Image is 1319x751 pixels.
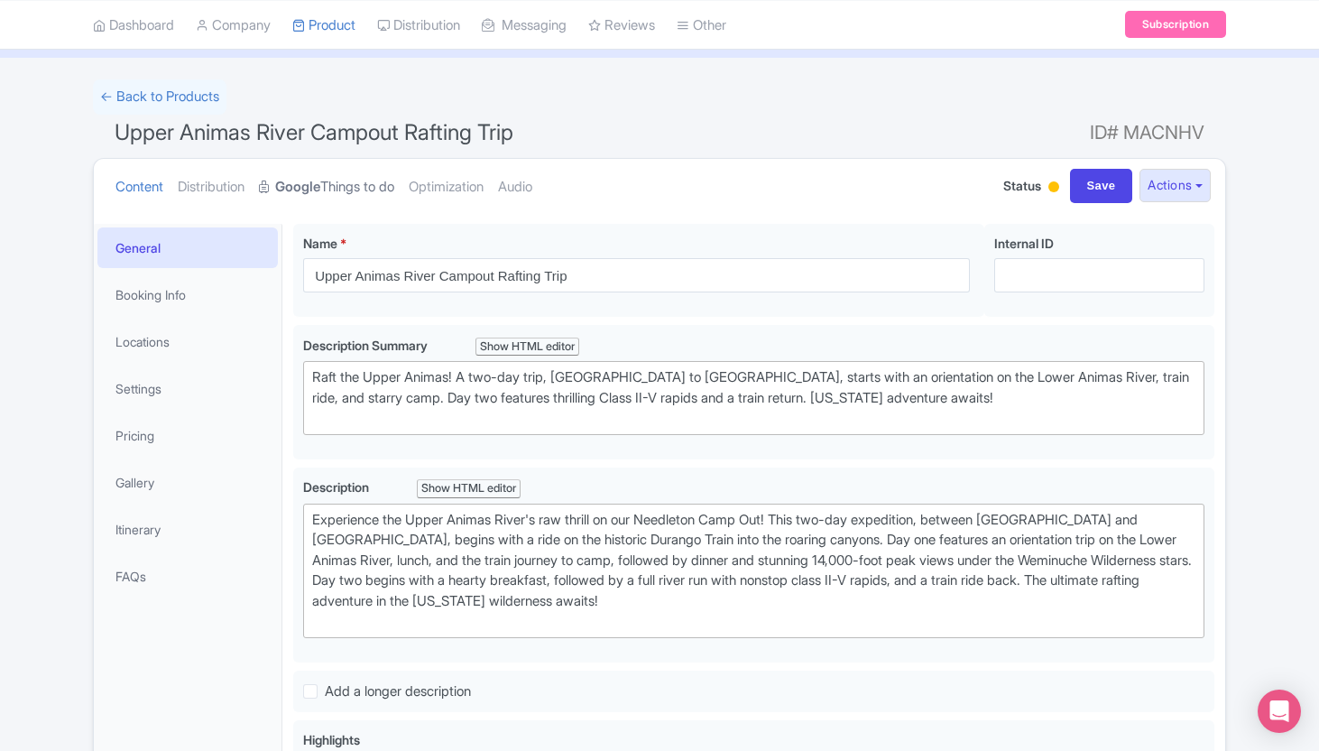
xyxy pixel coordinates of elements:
[115,159,163,216] a: Content
[303,479,372,495] span: Description
[312,510,1195,632] div: Experience the Upper Animas River's raw thrill on our Needleton Camp Out! This two-day expedition...
[1139,169,1211,202] button: Actions
[498,159,532,216] a: Audio
[303,732,360,747] span: Highlights
[1003,176,1041,195] span: Status
[312,367,1195,429] div: Raft the Upper Animas! A two-day trip, [GEOGRAPHIC_DATA] to [GEOGRAPHIC_DATA], starts with an ori...
[97,274,278,315] a: Booking Info
[417,479,521,498] div: Show HTML editor
[115,119,513,145] span: Upper Animas River Campout Rafting Trip
[178,159,244,216] a: Distribution
[1070,169,1133,203] input: Save
[1045,174,1063,202] div: Building
[275,177,320,198] strong: Google
[259,159,394,216] a: GoogleThings to do
[97,509,278,550] a: Itinerary
[97,415,278,456] a: Pricing
[409,159,484,216] a: Optimization
[97,321,278,362] a: Locations
[97,556,278,597] a: FAQs
[97,227,278,268] a: General
[325,682,471,700] span: Add a longer description
[1125,11,1226,38] a: Subscription
[475,338,579,357] div: Show HTML editor
[303,236,337,251] span: Name
[93,79,226,115] a: ← Back to Products
[97,368,278,409] a: Settings
[994,236,1054,251] span: Internal ID
[303,338,430,353] span: Description Summary
[1258,690,1301,733] div: Open Intercom Messenger
[97,462,278,503] a: Gallery
[1090,115,1204,151] span: ID# MACNHV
